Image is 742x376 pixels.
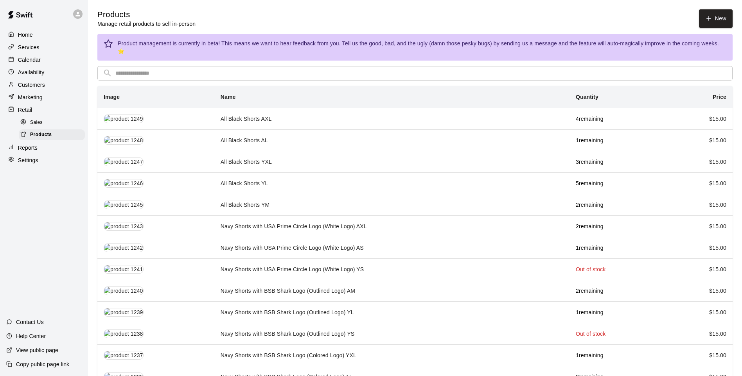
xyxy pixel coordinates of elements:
[18,156,38,164] p: Settings
[104,308,144,317] img: product 1239
[221,94,236,100] b: Name
[6,91,82,103] a: Marketing
[118,36,726,58] div: Product management is currently in beta! This means we want to hear feedback from you. Tell us th...
[104,136,144,145] img: product 1248
[576,158,660,166] p: 3 remaining
[6,154,82,166] a: Settings
[16,318,44,326] p: Contact Us
[667,323,733,345] td: $ 15.00
[214,194,570,215] td: All Black Shorts YM
[104,329,144,338] img: product 1238
[576,351,660,359] p: 1 remaining
[576,330,660,338] p: Out of stock
[214,345,570,366] td: Navy Shorts with BSB Shark Logo (Colored Logo) YXL
[576,287,660,295] p: 2 remaining
[501,40,557,47] a: sending us a message
[6,41,82,53] a: Services
[576,265,660,273] p: Out of stock
[6,29,82,41] a: Home
[214,151,570,172] td: All Black Shorts YXL
[104,286,144,295] img: product 1240
[104,179,144,188] img: product 1246
[667,172,733,194] td: $ 15.00
[18,31,33,39] p: Home
[214,129,570,151] td: All Black Shorts AL
[18,93,43,101] p: Marketing
[97,9,196,20] h5: Products
[214,108,570,129] td: All Black Shorts AXL
[104,115,144,123] img: product 1249
[6,54,82,66] a: Calendar
[104,222,144,231] img: product 1243
[713,94,726,100] b: Price
[19,116,88,129] a: Sales
[18,43,40,51] p: Services
[699,9,733,28] a: New
[667,258,733,280] td: $ 15.00
[576,308,660,316] p: 1 remaining
[667,129,733,151] td: $ 15.00
[667,237,733,258] td: $ 15.00
[18,56,41,64] p: Calendar
[667,301,733,323] td: $ 15.00
[667,280,733,301] td: $ 15.00
[18,81,45,89] p: Customers
[18,68,45,76] p: Availability
[18,144,38,152] p: Reports
[97,20,196,28] p: Manage retail products to sell in-person
[667,345,733,366] td: $ 15.00
[667,108,733,129] td: $ 15.00
[16,332,46,340] p: Help Center
[214,237,570,258] td: Navy Shorts with USA Prime Circle Logo (White Logo) AS
[6,104,82,116] a: Retail
[576,201,660,209] p: 2 remaining
[214,323,570,345] td: Navy Shorts with BSB Shark Logo (Outlined Logo) YS
[6,142,82,154] a: Reports
[19,129,85,140] div: Products
[18,106,32,114] p: Retail
[667,215,733,237] td: $ 15.00
[214,280,570,301] td: Navy Shorts with BSB Shark Logo (Outlined Logo) AM
[6,66,82,78] a: Availability
[214,215,570,237] td: Navy Shorts with USA Prime Circle Logo (White Logo) AXL
[576,94,598,100] b: Quantity
[19,117,85,128] div: Sales
[667,194,733,215] td: $ 15.00
[19,129,88,141] a: Products
[104,244,144,252] img: product 1242
[214,172,570,194] td: All Black Shorts YL
[30,119,43,127] span: Sales
[576,222,660,230] p: 2 remaining
[214,301,570,323] td: Navy Shorts with BSB Shark Logo (Outlined Logo) YL
[104,158,144,166] img: product 1247
[576,136,660,144] p: 1 remaining
[104,351,144,360] img: product 1237
[30,131,52,139] span: Products
[6,79,82,91] a: Customers
[104,201,144,209] img: product 1245
[576,115,660,123] p: 4 remaining
[214,258,570,280] td: Navy Shorts with USA Prime Circle Logo (White Logo) YS
[16,360,69,368] p: Copy public page link
[576,244,660,252] p: 1 remaining
[576,179,660,187] p: 5 remaining
[104,265,144,274] img: product 1241
[16,346,58,354] p: View public page
[667,151,733,172] td: $ 15.00
[104,94,120,100] b: Image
